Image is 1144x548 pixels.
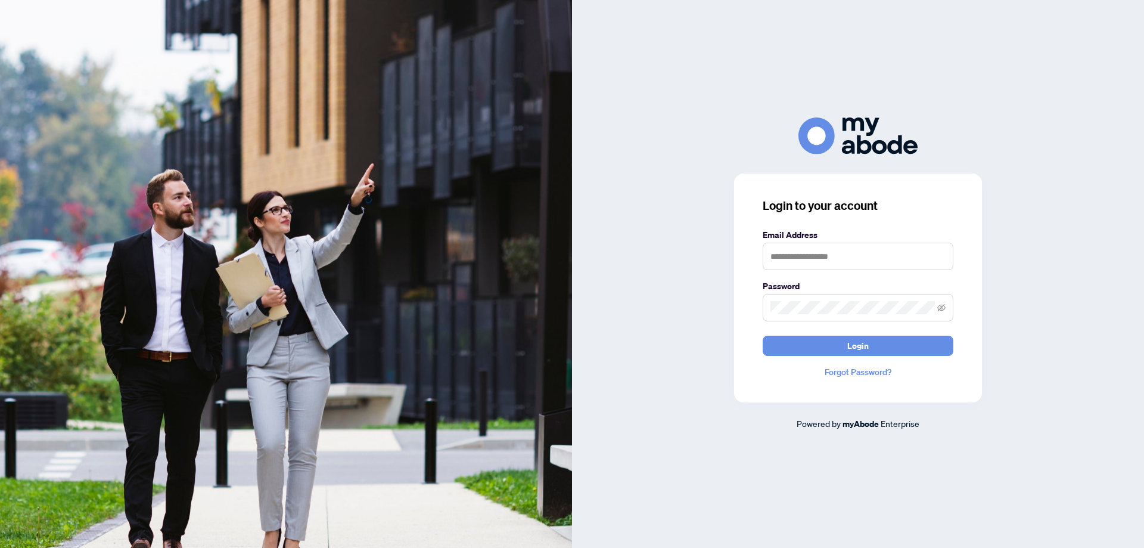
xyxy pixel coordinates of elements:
[763,366,953,379] a: Forgot Password?
[797,418,841,429] span: Powered by
[763,197,953,214] h3: Login to your account
[763,336,953,356] button: Login
[937,304,946,312] span: eye-invisible
[881,418,919,429] span: Enterprise
[763,228,953,242] label: Email Address
[843,417,879,431] a: myAbode
[798,117,918,154] img: ma-logo
[763,280,953,293] label: Password
[847,336,869,355] span: Login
